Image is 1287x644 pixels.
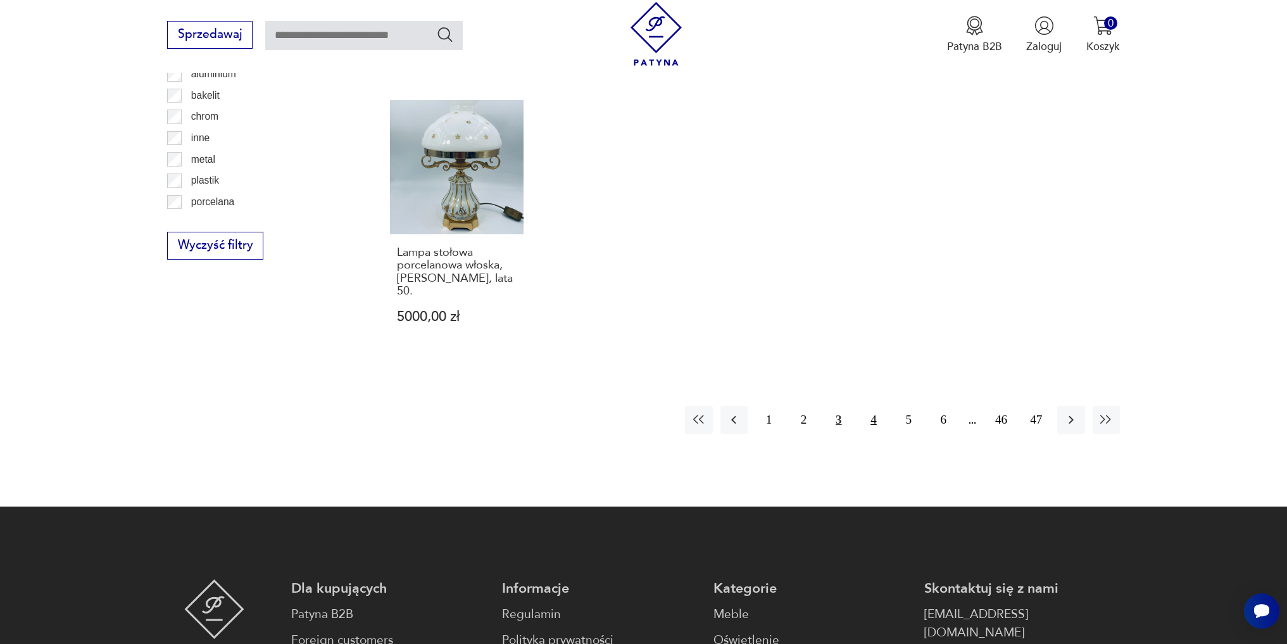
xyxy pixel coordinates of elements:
button: 1 [755,406,782,433]
button: 46 [988,406,1015,433]
button: 0Koszyk [1086,16,1120,54]
button: 47 [1022,406,1050,433]
button: Zaloguj [1026,16,1062,54]
button: 6 [930,406,957,433]
p: Patyna B2B [947,39,1002,54]
img: Ikona koszyka [1093,16,1113,35]
button: Sprzedawaj [167,21,253,49]
p: 5000,00 zł [397,310,517,324]
h3: Lampa stołowa porcelanowa włoska, [PERSON_NAME], lata 50. [397,246,517,298]
button: Patyna B2B [947,16,1002,54]
a: Ikona medaluPatyna B2B [947,16,1002,54]
a: Sprzedawaj [167,30,253,41]
p: porcelana [191,194,235,210]
p: Skontaktuj się z nami [924,579,1120,598]
p: inne [191,130,210,146]
img: Patyna - sklep z meblami i dekoracjami vintage [184,579,244,639]
button: 5 [895,406,922,433]
p: Zaloguj [1026,39,1062,54]
p: Kategorie [713,579,909,598]
iframe: Smartsupp widget button [1244,593,1279,629]
div: 0 [1104,16,1117,30]
p: aluminium [191,66,236,82]
p: Informacje [502,579,698,598]
button: Wyczyść filtry [167,232,263,260]
button: Szukaj [436,25,455,44]
button: 3 [825,406,852,433]
button: 4 [860,406,887,433]
a: Regulamin [502,605,698,624]
p: chrom [191,108,218,125]
img: Ikona medalu [965,16,984,35]
img: Patyna - sklep z meblami i dekoracjami vintage [624,2,688,66]
p: porcelit [191,215,223,231]
a: [EMAIL_ADDRESS][DOMAIN_NAME] [924,605,1120,642]
p: metal [191,151,215,168]
p: bakelit [191,87,220,104]
p: Koszyk [1086,39,1120,54]
img: Ikonka użytkownika [1034,16,1054,35]
a: Patyna B2B [291,605,487,624]
a: Lampa stołowa porcelanowa włoska, Ivan Mangani, lata 50.Lampa stołowa porcelanowa włoska, [PERSON... [390,100,524,353]
p: plastik [191,172,219,189]
a: Meble [713,605,909,624]
p: Dla kupujących [291,579,487,598]
button: 2 [790,406,817,433]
